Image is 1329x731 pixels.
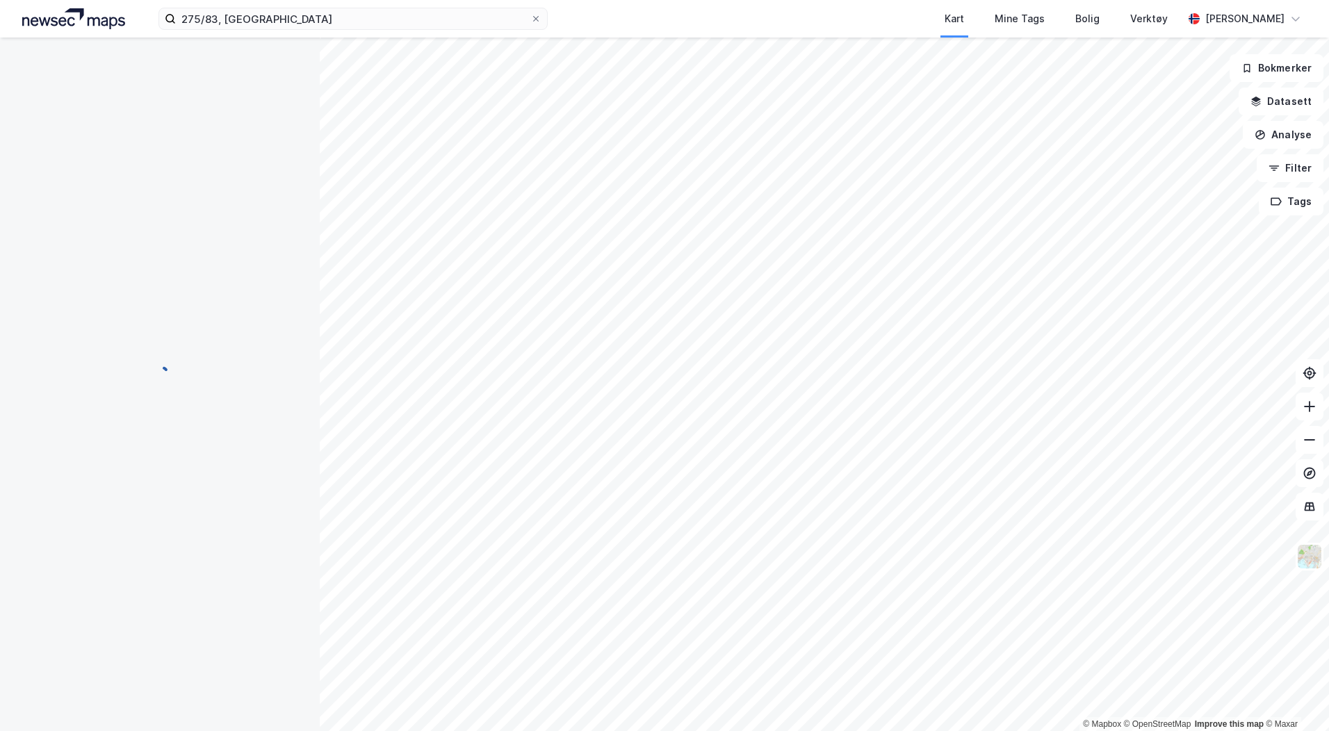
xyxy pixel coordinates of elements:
img: logo.a4113a55bc3d86da70a041830d287a7e.svg [22,8,125,29]
div: [PERSON_NAME] [1205,10,1285,27]
a: OpenStreetMap [1124,719,1191,729]
input: Søk på adresse, matrikkel, gårdeiere, leietakere eller personer [176,8,530,29]
div: Kontrollprogram for chat [1259,664,1329,731]
button: Datasett [1239,88,1323,115]
button: Analyse [1243,121,1323,149]
div: Verktøy [1130,10,1168,27]
div: Mine Tags [995,10,1045,27]
a: Improve this map [1195,719,1264,729]
button: Bokmerker [1230,54,1323,82]
img: Z [1296,543,1323,570]
div: Kart [945,10,964,27]
iframe: Chat Widget [1259,664,1329,731]
img: spinner.a6d8c91a73a9ac5275cf975e30b51cfb.svg [149,365,171,387]
button: Filter [1257,154,1323,182]
div: Bolig [1075,10,1100,27]
a: Mapbox [1083,719,1121,729]
button: Tags [1259,188,1323,215]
